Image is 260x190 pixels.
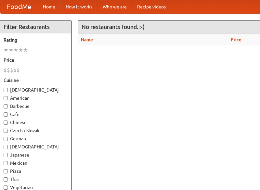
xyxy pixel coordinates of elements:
li: $ [13,67,17,74]
li: ★ [4,46,8,54]
label: Czech / Slovak [4,127,68,134]
a: Name [81,37,93,42]
li: ★ [23,46,28,54]
h5: Rating [4,37,68,43]
li: ★ [18,46,23,54]
h5: Price [4,57,68,63]
a: Price [231,37,241,42]
li: ★ [8,46,13,54]
label: American [4,95,68,101]
input: Cafe [4,112,8,117]
a: How it works [60,0,97,13]
li: $ [7,67,10,74]
label: Mexican [4,160,68,166]
input: Barbecue [4,104,8,108]
input: German [4,137,8,141]
input: Thai [4,177,8,182]
label: Japanese [4,152,68,158]
input: Vegetarian [4,185,8,190]
input: Japanese [4,153,8,157]
li: $ [4,67,7,74]
label: Thai [4,176,68,183]
li: ★ [13,46,18,54]
input: Czech / Slovak [4,129,8,133]
label: Chinese [4,119,68,126]
a: Who we are [97,0,132,13]
a: FoodMe [0,0,38,13]
a: Recipe videos [132,0,171,13]
input: [DEMOGRAPHIC_DATA] [4,145,8,149]
input: Chinese [4,120,8,125]
label: German [4,135,68,142]
a: Home [38,0,60,13]
li: $ [17,67,20,74]
li: $ [10,67,13,74]
ng-pluralize: No restaurants found. :-( [82,24,144,30]
label: Pizza [4,168,68,174]
input: Pizza [4,169,8,173]
h4: Filter Restaurants [0,20,71,33]
h5: Cuisine [4,77,68,83]
input: American [4,96,8,100]
input: [DEMOGRAPHIC_DATA] [4,88,8,92]
label: Cafe [4,111,68,118]
label: Barbecue [4,103,68,109]
label: [DEMOGRAPHIC_DATA] [4,87,68,93]
input: Mexican [4,161,8,165]
label: [DEMOGRAPHIC_DATA] [4,144,68,150]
